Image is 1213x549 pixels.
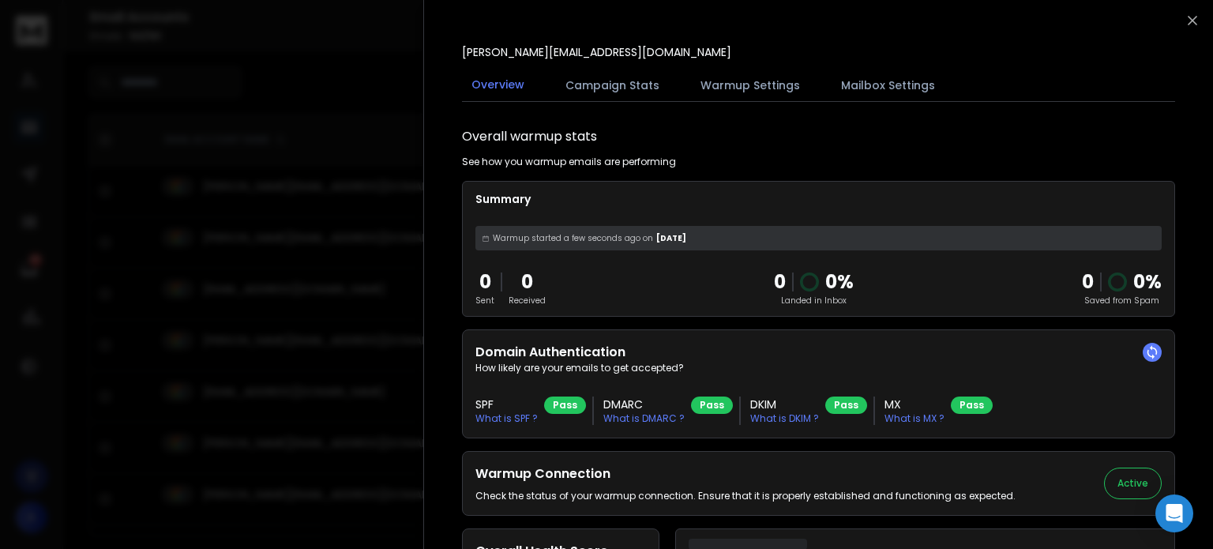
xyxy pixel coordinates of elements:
p: Summary [475,191,1162,207]
h3: SPF [475,397,538,412]
strong: 0 [1082,269,1094,295]
h3: MX [884,397,944,412]
p: Sent [475,295,494,306]
p: 0 [509,269,546,295]
p: See how you warmup emails are performing [462,156,676,168]
p: [PERSON_NAME][EMAIL_ADDRESS][DOMAIN_NAME] [462,44,731,60]
div: Pass [544,397,586,414]
div: [DATE] [475,226,1162,250]
button: Active [1104,468,1162,499]
button: Warmup Settings [691,68,809,103]
p: What is DKIM ? [750,412,819,425]
button: Campaign Stats [556,68,669,103]
p: Check the status of your warmup connection. Ensure that it is properly established and functionin... [475,490,1016,502]
p: Received [509,295,546,306]
p: 0 % [825,269,854,295]
div: Pass [951,397,993,414]
h1: Overall warmup stats [462,127,597,146]
p: Landed in Inbox [774,295,854,306]
h3: DKIM [750,397,819,412]
span: Warmup started a few seconds ago on [493,232,653,244]
div: Open Intercom Messenger [1155,494,1193,532]
div: Pass [825,397,867,414]
p: 0 [774,269,786,295]
p: 0 % [1133,269,1162,295]
p: Saved from Spam [1082,295,1162,306]
p: What is SPF ? [475,412,538,425]
div: Pass [691,397,733,414]
button: Overview [462,67,534,103]
h2: Warmup Connection [475,464,1016,483]
p: What is MX ? [884,412,944,425]
p: How likely are your emails to get accepted? [475,362,1162,374]
h2: Domain Authentication [475,343,1162,362]
p: What is DMARC ? [603,412,685,425]
h3: DMARC [603,397,685,412]
button: Mailbox Settings [832,68,944,103]
p: 0 [475,269,494,295]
